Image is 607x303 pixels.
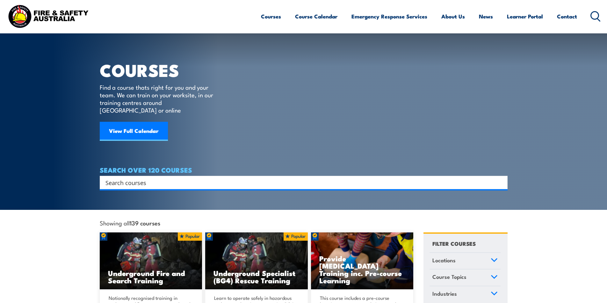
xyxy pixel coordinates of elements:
[261,8,281,25] a: Courses
[507,8,543,25] a: Learner Portal
[205,232,308,290] img: Underground mine rescue
[100,166,508,173] h4: SEARCH OVER 120 COURSES
[351,8,427,25] a: Emergency Response Services
[432,272,466,281] span: Course Topics
[205,232,308,290] a: Underground Specialist (BG4) Rescue Training
[107,178,495,187] form: Search form
[105,178,494,187] input: Search input
[319,255,405,284] h3: Provide [MEDICAL_DATA] Training inc. Pre-course Learning
[295,8,337,25] a: Course Calendar
[432,239,476,248] h4: FILTER COURSES
[213,269,300,284] h3: Underground Specialist (BG4) Rescue Training
[430,269,501,286] a: Course Topics
[100,62,222,77] h1: COURSES
[441,8,465,25] a: About Us
[311,232,414,290] a: Provide [MEDICAL_DATA] Training inc. Pre-course Learning
[432,256,456,265] span: Locations
[100,83,216,114] p: Find a course thats right for you and your team. We can train on your worksite, in our training c...
[100,219,160,226] span: Showing all
[100,122,168,141] a: View Full Calendar
[496,178,505,187] button: Search magnifier button
[430,286,501,303] a: Industries
[557,8,577,25] a: Contact
[432,289,457,298] span: Industries
[430,253,501,269] a: Locations
[100,232,202,290] a: Underground Fire and Search Training
[130,218,160,227] strong: 139 courses
[108,269,194,284] h3: Underground Fire and Search Training
[311,232,414,290] img: Low Voltage Rescue and Provide CPR
[479,8,493,25] a: News
[100,232,202,290] img: Underground mine rescue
